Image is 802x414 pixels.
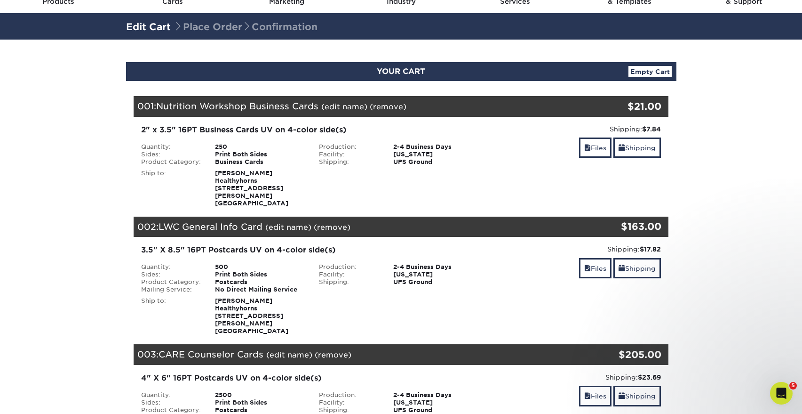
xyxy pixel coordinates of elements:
div: 500 [208,263,312,271]
div: UPS Ground [386,278,490,286]
a: Shipping [613,138,661,158]
div: $163.00 [580,219,662,234]
div: Print Both Sides [208,151,312,158]
div: 2-4 Business Days [386,263,490,271]
div: [US_STATE] [386,399,490,406]
a: Shipping [613,386,661,406]
strong: $7.84 [642,125,661,133]
div: Business Cards [208,158,312,166]
a: (edit name) [266,350,312,359]
div: 3.5" X 8.5" 16PT Postcards UV on 4-color side(s) [141,244,483,256]
div: Shipping: [497,124,661,134]
a: Shipping [613,258,661,278]
div: 2" x 3.5" 16PT Business Cards UV on 4-color side(s) [141,124,483,136]
div: Product Category: [134,158,208,166]
span: Place Order Confirmation [174,21,318,32]
div: Print Both Sides [208,271,312,278]
iframe: Intercom live chat [770,382,793,405]
span: files [584,265,591,272]
strong: [PERSON_NAME] Healthyhorns [STREET_ADDRESS][PERSON_NAME] [GEOGRAPHIC_DATA] [215,297,288,334]
div: UPS Ground [386,158,490,166]
div: Shipping: [312,158,386,166]
a: (edit name) [321,102,367,111]
a: Files [579,258,611,278]
div: Print Both Sides [208,399,312,406]
div: Shipping: [312,278,386,286]
div: Shipping: [497,244,661,254]
div: 250 [208,143,312,151]
span: Nutrition Workshop Business Cards [156,101,318,111]
div: [US_STATE] [386,271,490,278]
span: 5 [789,382,797,390]
div: Quantity: [134,263,208,271]
div: Ship to: [134,170,208,207]
div: Quantity: [134,143,208,151]
span: YOUR CART [377,67,425,76]
span: files [584,392,591,400]
div: Postcards [208,406,312,414]
div: Production: [312,263,386,271]
span: shipping [619,392,625,400]
div: Ship to: [134,297,208,335]
div: Facility: [312,151,386,158]
span: LWC General Info Card [159,221,262,232]
div: $205.00 [580,348,662,362]
div: Mailing Service: [134,286,208,293]
div: Product Category: [134,278,208,286]
a: (remove) [315,350,351,359]
a: (edit name) [265,223,311,232]
div: Facility: [312,271,386,278]
div: No Direct Mailing Service [208,286,312,293]
div: Sides: [134,151,208,158]
span: shipping [619,144,625,152]
a: (remove) [370,102,406,111]
div: Production: [312,143,386,151]
strong: $23.69 [638,373,661,381]
div: Postcards [208,278,312,286]
strong: [PERSON_NAME] Healthyhorns [STREET_ADDRESS][PERSON_NAME] [GEOGRAPHIC_DATA] [215,170,288,207]
a: Files [579,386,611,406]
div: 2-4 Business Days [386,391,490,399]
a: Empty Cart [628,66,672,77]
a: Edit Cart [126,21,171,32]
div: Sides: [134,399,208,406]
span: shipping [619,265,625,272]
div: 4" X 6" 16PT Postcards UV on 4-color side(s) [141,373,483,384]
a: Files [579,138,611,158]
span: CARE Counselor Cards [159,349,263,359]
div: 2500 [208,391,312,399]
div: 002: [134,217,580,237]
div: [US_STATE] [386,151,490,158]
div: 2-4 Business Days [386,143,490,151]
div: Shipping: [312,406,386,414]
div: 003: [134,344,580,365]
div: Sides: [134,271,208,278]
div: Production: [312,391,386,399]
div: Shipping: [497,373,661,382]
div: UPS Ground [386,406,490,414]
div: 001: [134,96,580,117]
div: $21.00 [580,99,662,114]
div: Quantity: [134,391,208,399]
div: Facility: [312,399,386,406]
a: (remove) [314,223,350,232]
div: Product Category: [134,406,208,414]
strong: $17.82 [640,245,661,253]
span: files [584,144,591,152]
